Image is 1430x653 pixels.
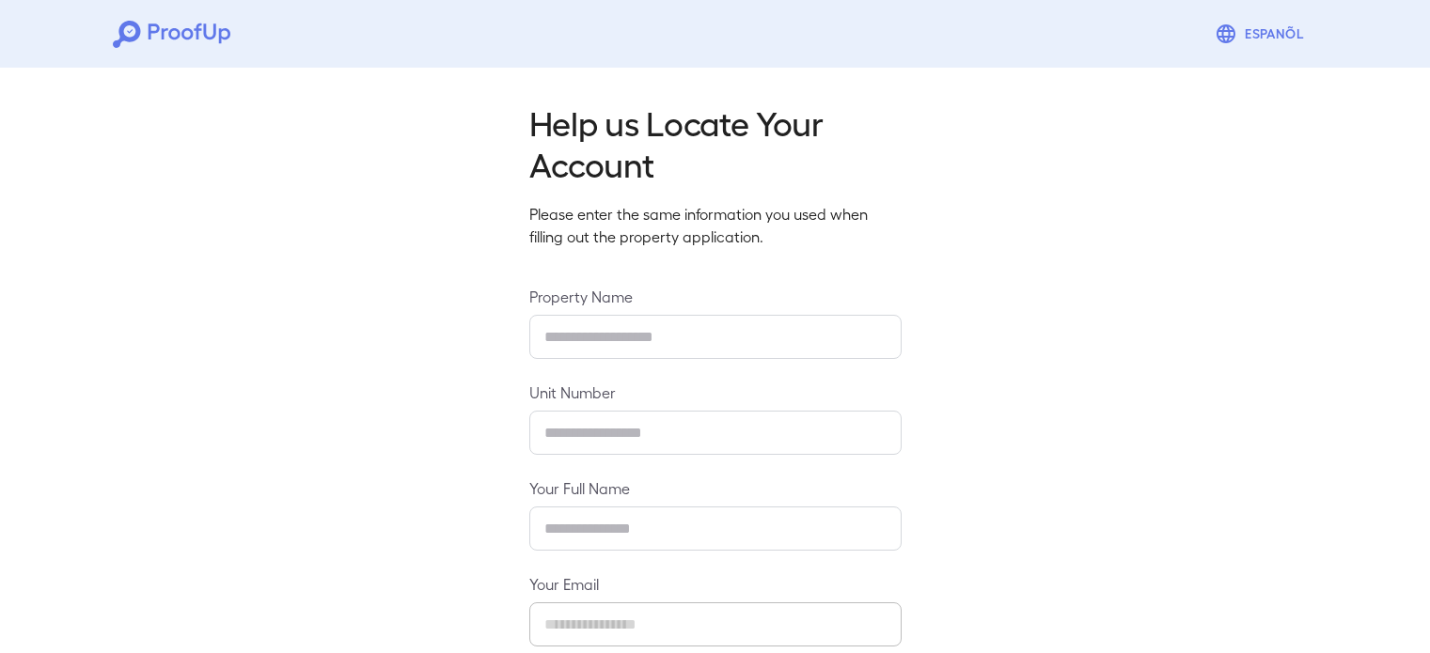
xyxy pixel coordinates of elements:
[529,286,902,307] label: Property Name
[529,573,902,595] label: Your Email
[1207,15,1317,53] button: Espanõl
[529,477,902,499] label: Your Full Name
[529,101,902,184] h2: Help us Locate Your Account
[529,381,902,403] label: Unit Number
[529,203,902,248] p: Please enter the same information you used when filling out the property application.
